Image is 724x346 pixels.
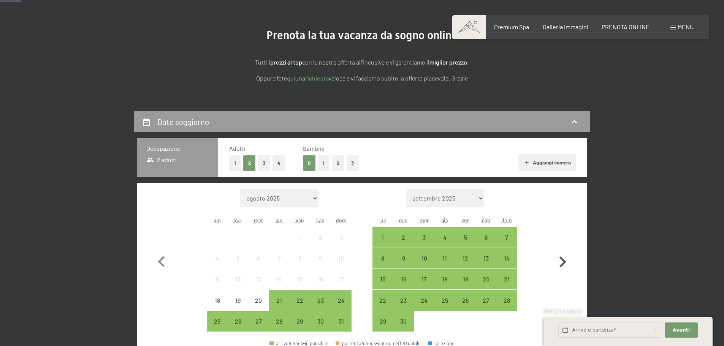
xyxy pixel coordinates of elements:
[233,217,242,223] abbr: martedì
[290,248,310,269] div: arrivo/check-in non effettuabile
[331,318,350,337] div: 31
[414,248,434,269] div: Wed Sep 10 2025
[394,318,413,337] div: 30
[497,276,516,295] div: 21
[372,248,393,269] div: Mon Sep 08 2025
[290,311,310,332] div: Fri Aug 29 2025
[290,234,309,253] div: 1
[543,23,588,30] a: Galleria immagini
[602,23,650,30] a: PRENOTA ONLINE
[331,290,351,310] div: Sun Aug 24 2025
[476,248,496,269] div: Sat Sep 13 2025
[455,227,475,248] div: arrivo/check-in possibile
[303,145,325,152] span: Bambini
[476,248,496,269] div: arrivo/check-in possibile
[310,269,331,289] div: Sat Aug 16 2025
[270,255,289,274] div: 7
[207,290,228,310] div: Mon Aug 18 2025
[336,217,347,223] abbr: domenica
[146,144,209,153] h3: Occupazione
[305,74,329,82] a: richiesta
[461,217,470,223] abbr: venerdì
[269,269,290,289] div: Thu Aug 14 2025
[228,297,247,316] div: 19
[290,297,309,316] div: 22
[494,23,529,30] span: Premium Spa
[207,311,228,332] div: Mon Aug 25 2025
[270,318,289,337] div: 28
[497,234,516,253] div: 7
[228,248,248,269] div: arrivo/check-in non effettuabile
[269,269,290,289] div: arrivo/check-in non effettuabile
[208,318,227,337] div: 25
[434,227,455,248] div: arrivo/check-in possibile
[428,341,455,346] div: selezione
[248,311,269,332] div: arrivo/check-in possibile
[172,57,552,67] p: Tutti i con la nostra offerta all'incusive e vi garantiamo il !
[229,145,245,152] span: Adulti
[414,269,434,289] div: Wed Sep 17 2025
[310,248,331,269] div: arrivo/check-in non effettuabile
[331,227,351,248] div: Sun Aug 03 2025
[269,290,290,310] div: arrivo/check-in possibile
[372,227,393,248] div: arrivo/check-in possibile
[249,318,268,337] div: 27
[207,248,228,269] div: arrivo/check-in non effettuabile
[435,297,454,316] div: 25
[414,269,434,289] div: arrivo/check-in possibile
[518,154,576,171] button: Aggiungi camera
[476,227,496,248] div: arrivo/check-in possibile
[379,217,387,223] abbr: lunedì
[249,255,268,274] div: 6
[477,297,496,316] div: 27
[270,58,302,66] strong: prezzi al top
[248,290,269,310] div: Wed Aug 20 2025
[496,290,517,310] div: arrivo/check-in possibile
[228,290,248,310] div: Tue Aug 19 2025
[310,290,331,310] div: Sat Aug 23 2025
[331,311,351,332] div: arrivo/check-in possibile
[290,227,310,248] div: Fri Aug 01 2025
[208,255,227,274] div: 4
[290,311,310,332] div: arrivo/check-in possibile
[331,248,351,269] div: arrivo/check-in non effettuabile
[394,297,413,316] div: 23
[228,248,248,269] div: Tue Aug 05 2025
[228,311,248,332] div: Tue Aug 26 2025
[269,248,290,269] div: Thu Aug 07 2025
[393,290,414,310] div: Tue Sep 23 2025
[414,227,434,248] div: Wed Sep 03 2025
[420,217,429,223] abbr: mercoledì
[435,255,454,274] div: 11
[455,290,475,310] div: Fri Sep 26 2025
[476,269,496,289] div: arrivo/check-in possibile
[331,269,351,289] div: arrivo/check-in non effettuabile
[501,217,512,223] abbr: domenica
[393,227,414,248] div: Tue Sep 02 2025
[434,269,455,289] div: arrivo/check-in possibile
[331,276,350,295] div: 17
[372,248,393,269] div: arrivo/check-in possibile
[434,290,455,310] div: Thu Sep 25 2025
[290,269,310,289] div: Fri Aug 15 2025
[373,276,392,295] div: 15
[665,322,697,338] button: Avanti
[248,269,269,289] div: Wed Aug 13 2025
[482,217,490,223] abbr: sabato
[434,290,455,310] div: arrivo/check-in possibile
[331,227,351,248] div: arrivo/check-in non effettuabile
[496,269,517,289] div: Sun Sep 21 2025
[248,248,269,269] div: Wed Aug 06 2025
[248,248,269,269] div: arrivo/check-in non effettuabile
[414,248,434,269] div: arrivo/check-in possibile
[393,290,414,310] div: arrivo/check-in possibile
[290,290,310,310] div: Fri Aug 22 2025
[441,217,448,223] abbr: giovedì
[249,297,268,316] div: 20
[276,217,283,223] abbr: giovedì
[372,269,393,289] div: Mon Sep 15 2025
[146,156,177,164] span: 2 adulti
[476,227,496,248] div: Sat Sep 06 2025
